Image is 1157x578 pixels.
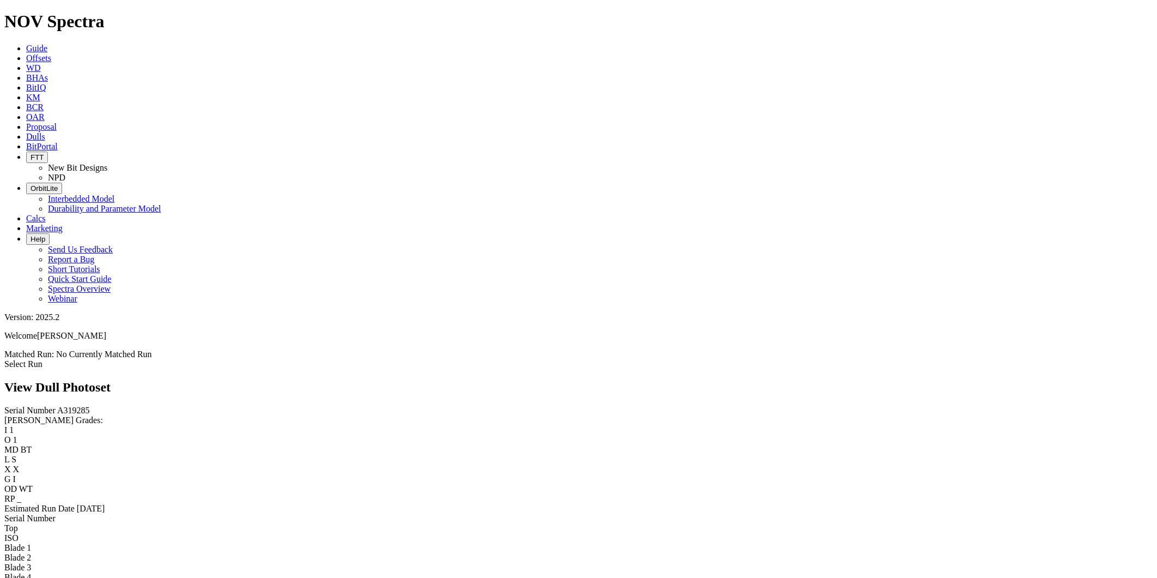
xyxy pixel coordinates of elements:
p: Welcome [4,331,1153,341]
span: Blade 3 [4,563,31,572]
div: [PERSON_NAME] Grades: [4,416,1153,425]
label: X [4,465,11,474]
span: [PERSON_NAME] [37,331,106,340]
span: I [13,474,16,484]
span: 1 [9,425,14,435]
span: BT [21,445,32,454]
a: Offsets [26,53,51,63]
a: Marketing [26,224,63,233]
div: Version: 2025.2 [4,312,1153,322]
h1: NOV Spectra [4,11,1153,32]
span: [DATE] [77,504,105,513]
a: Durability and Parameter Model [48,204,161,213]
a: WD [26,63,41,73]
span: 1 [13,435,17,444]
label: G [4,474,11,484]
a: BCR [26,103,44,112]
span: Blade 2 [4,553,31,562]
a: Interbedded Model [48,194,114,203]
button: OrbitLite [26,183,62,194]
label: I [4,425,7,435]
span: Help [31,235,45,243]
a: OAR [26,112,45,122]
a: BitIQ [26,83,46,92]
span: No Currently Matched Run [56,350,152,359]
label: OD [4,484,17,493]
span: ISO [4,533,19,543]
button: FTT [26,152,48,163]
span: Blade 1 [4,543,31,552]
span: Serial Number [4,514,56,523]
a: KM [26,93,40,102]
a: Webinar [48,294,77,303]
a: BHAs [26,73,48,82]
a: Dulls [26,132,45,141]
h2: View Dull Photoset [4,380,1153,395]
a: Quick Start Guide [48,274,111,284]
a: Guide [26,44,47,53]
span: Matched Run: [4,350,54,359]
span: _ [17,494,21,503]
a: NPD [48,173,65,182]
span: S [11,455,16,464]
label: L [4,455,9,464]
span: X [13,465,20,474]
span: Top [4,523,18,533]
a: Calcs [26,214,46,223]
a: Spectra Overview [48,284,111,293]
label: O [4,435,11,444]
a: Report a Bug [48,255,94,264]
a: BitPortal [26,142,58,151]
label: Estimated Run Date [4,504,75,513]
span: A319285 [57,406,90,415]
label: RP [4,494,15,503]
a: Select Run [4,359,42,369]
a: New Bit Designs [48,163,107,172]
span: FTT [31,153,44,161]
label: MD [4,445,19,454]
a: Send Us Feedback [48,245,113,254]
a: Proposal [26,122,57,131]
a: Short Tutorials [48,264,100,274]
label: Serial Number [4,406,56,415]
span: OrbitLite [31,184,58,192]
button: Help [26,233,50,245]
span: WT [19,484,33,493]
